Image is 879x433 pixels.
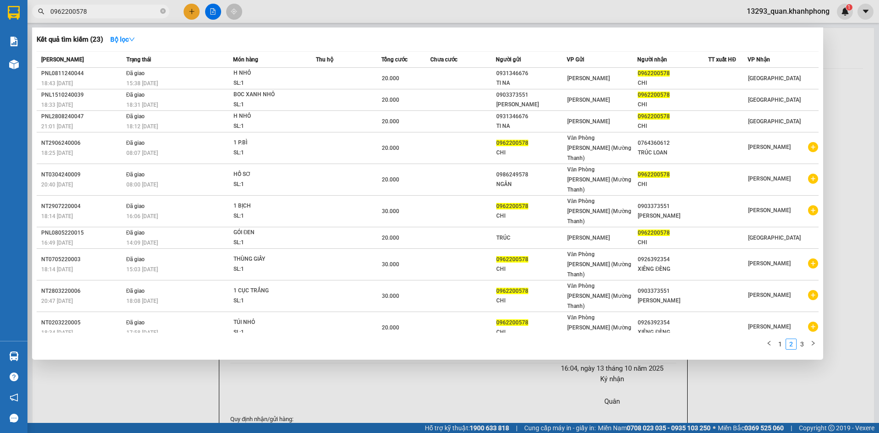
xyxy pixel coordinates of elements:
span: 14:09 [DATE] [126,240,158,246]
span: 0962200578 [496,203,528,209]
span: Đã giao [126,256,145,263]
span: 18:14 [DATE] [41,213,73,219]
button: Bộ lọcdown [103,32,142,47]
span: [PERSON_NAME] [567,235,610,241]
span: question-circle [10,373,18,381]
div: NT0705220003 [41,255,124,264]
div: 0926392354 [638,255,708,264]
span: 18:08 [DATE] [126,298,158,304]
li: 1 [775,339,786,350]
div: SL: 1 [233,264,302,274]
img: logo-vxr [8,6,20,20]
span: 0962200578 [496,288,528,294]
div: CHI [638,78,708,88]
span: 18:34 [DATE] [41,329,73,336]
span: [PERSON_NAME] [748,144,791,150]
div: CHI [496,296,566,306]
span: Văn Phòng [PERSON_NAME] (Mường Thanh) [567,166,631,193]
span: plus-circle [808,322,818,332]
span: plus-circle [808,205,818,215]
span: Văn Phòng [PERSON_NAME] (Mường Thanh) [567,314,631,341]
span: 16:06 [DATE] [126,213,158,219]
span: Đã giao [126,288,145,294]
span: [PERSON_NAME] [41,56,84,63]
span: VP Nhận [748,56,770,63]
div: NT2907220004 [41,202,124,211]
span: [PERSON_NAME] [567,75,610,82]
span: Món hàng [233,56,258,63]
div: 0931346676 [496,69,566,78]
div: TÚI NHỎ [233,318,302,328]
span: 17:58 [DATE] [126,329,158,336]
div: 0986249578 [496,170,566,180]
span: 0962200578 [496,319,528,326]
span: 18:14 [DATE] [41,266,73,273]
span: plus-circle [808,258,818,269]
div: CHI [638,100,708,110]
div: BOC XANH NHỎ [233,90,302,100]
div: NT2906240006 [41,138,124,148]
div: HỒ SƠ [233,170,302,180]
span: Văn Phòng [PERSON_NAME] (Mường Thanh) [567,283,631,309]
img: warehouse-icon [9,351,19,361]
li: 2 [786,339,797,350]
span: TT xuất HĐ [708,56,736,63]
span: Người nhận [637,56,667,63]
img: warehouse-icon [9,60,19,69]
span: 20.000 [382,75,399,82]
div: H NHỎ [233,68,302,78]
a: 2 [786,339,796,349]
img: solution-icon [9,37,19,46]
button: right [808,339,819,350]
span: 30.000 [382,293,399,299]
div: TI NA [496,78,566,88]
div: GÓI ĐEN [233,228,302,238]
span: Đã giao [126,230,145,236]
span: right [810,340,816,346]
span: 0962200578 [638,92,670,98]
span: 18:33 [DATE] [41,102,73,108]
span: 30.000 [382,261,399,268]
div: 0764360612 [638,138,708,148]
div: SL: 1 [233,296,302,306]
div: 0931346676 [496,112,566,121]
div: XIÊNG ĐÈNG [638,264,708,274]
span: 15:03 [DATE] [126,266,158,273]
span: 0962200578 [638,113,670,120]
span: [GEOGRAPHIC_DATA] [748,118,801,125]
span: 0962200578 [638,230,670,236]
span: [GEOGRAPHIC_DATA] [748,235,801,241]
div: TRÚC [496,233,566,243]
div: SL: 1 [233,180,302,190]
span: close-circle [160,7,166,16]
span: plus-circle [808,174,818,184]
span: message [10,414,18,422]
div: XIÊNG ĐÈNG [638,328,708,337]
div: SL: 1 [233,121,302,132]
span: [PERSON_NAME] [748,292,791,298]
span: 0962200578 [638,171,670,178]
span: 0962200578 [496,256,528,263]
div: CHI [496,148,566,158]
span: 08:07 [DATE] [126,150,158,156]
span: search [38,8,44,15]
span: 20.000 [382,118,399,125]
span: Thu hộ [316,56,333,63]
span: Đã giao [126,319,145,326]
div: 0903373551 [638,286,708,296]
span: 0962200578 [638,70,670,77]
span: 20:40 [DATE] [41,181,73,188]
div: NT0304240009 [41,170,124,180]
span: 18:31 [DATE] [126,102,158,108]
div: 1 BỊCH [233,201,302,211]
span: 08:00 [DATE] [126,181,158,188]
span: plus-circle [808,290,818,300]
span: [PERSON_NAME] [567,97,610,103]
div: TRÚC LOAN [638,148,708,158]
span: Đã giao [126,140,145,146]
div: PNL2808240047 [41,112,124,121]
h3: Kết quả tìm kiếm ( 23 ) [37,35,103,44]
div: TI NA [496,121,566,131]
div: 0926392354 [638,318,708,328]
div: 1 P.BÌ [233,138,302,148]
